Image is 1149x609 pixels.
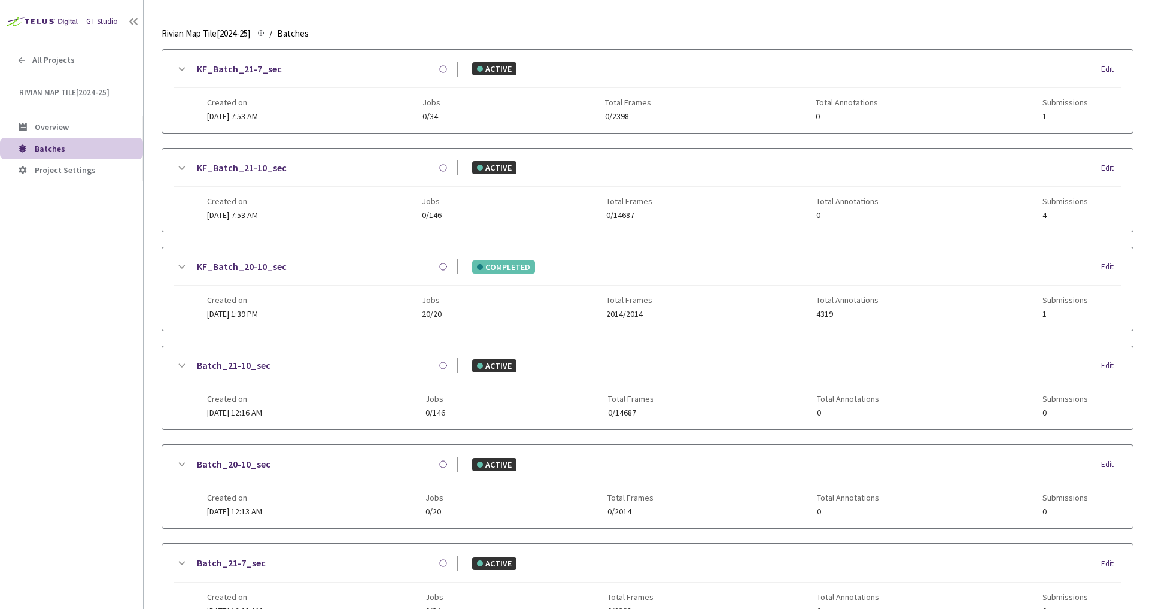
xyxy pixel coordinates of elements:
[207,394,262,404] span: Created on
[425,592,443,602] span: Jobs
[1101,162,1121,174] div: Edit
[606,211,652,220] span: 0/14687
[607,507,653,516] span: 0/2014
[606,295,652,305] span: Total Frames
[816,295,879,305] span: Total Annotations
[472,62,516,75] div: ACTIVE
[1101,360,1121,372] div: Edit
[197,160,287,175] a: KF_Batch_21-10_sec
[472,557,516,570] div: ACTIVE
[816,112,878,121] span: 0
[1042,98,1088,107] span: Submissions
[608,394,654,404] span: Total Frames
[605,112,651,121] span: 0/2398
[1042,592,1088,602] span: Submissions
[422,295,442,305] span: Jobs
[197,457,270,472] a: Batch_20-10_sec
[1042,295,1088,305] span: Submissions
[162,346,1133,429] div: Batch_21-10_secACTIVEEditCreated on[DATE] 12:16 AMJobs0/146Total Frames0/14687Total Annotations0S...
[207,210,258,220] span: [DATE] 7:53 AM
[86,16,118,28] div: GT Studio
[35,165,96,175] span: Project Settings
[817,592,879,602] span: Total Annotations
[207,592,262,602] span: Created on
[207,493,262,502] span: Created on
[207,98,258,107] span: Created on
[816,98,878,107] span: Total Annotations
[817,394,879,404] span: Total Annotations
[207,111,258,122] span: [DATE] 7:53 AM
[472,458,516,471] div: ACTIVE
[197,259,287,274] a: KF_Batch_20-10_sec
[207,295,258,305] span: Created on
[32,55,75,65] span: All Projects
[472,359,516,372] div: ACTIVE
[1042,493,1088,502] span: Submissions
[422,310,442,319] span: 20/20
[472,161,516,174] div: ACTIVE
[1042,310,1088,319] span: 1
[472,260,535,274] div: COMPLETED
[817,408,879,417] span: 0
[422,112,440,121] span: 0/34
[422,98,440,107] span: Jobs
[1042,507,1088,516] span: 0
[607,493,653,502] span: Total Frames
[269,26,272,41] li: /
[1042,211,1088,220] span: 4
[425,394,445,404] span: Jobs
[607,592,653,602] span: Total Frames
[35,122,69,132] span: Overview
[197,358,270,373] a: Batch_21-10_sec
[207,196,258,206] span: Created on
[162,50,1133,133] div: KF_Batch_21-7_secACTIVEEditCreated on[DATE] 7:53 AMJobs0/34Total Frames0/2398Total Annotations0Su...
[606,310,652,319] span: 2014/2014
[162,149,1133,232] div: KF_Batch_21-10_secACTIVEEditCreated on[DATE] 7:53 AMJobs0/146Total Frames0/14687Total Annotations...
[1042,394,1088,404] span: Submissions
[207,407,262,418] span: [DATE] 12:16 AM
[277,26,309,41] span: Batches
[19,87,126,98] span: Rivian Map Tile[2024-25]
[162,445,1133,528] div: Batch_20-10_secACTIVEEditCreated on[DATE] 12:13 AMJobs0/20Total Frames0/2014Total Annotations0Sub...
[197,556,266,571] a: Batch_21-7_sec
[1101,558,1121,570] div: Edit
[35,143,65,154] span: Batches
[1042,112,1088,121] span: 1
[197,62,282,77] a: KF_Batch_21-7_sec
[605,98,651,107] span: Total Frames
[816,310,879,319] span: 4319
[207,308,258,319] span: [DATE] 1:39 PM
[1101,261,1121,273] div: Edit
[422,196,442,206] span: Jobs
[1042,408,1088,417] span: 0
[422,211,442,220] span: 0/146
[425,408,445,417] span: 0/146
[1042,196,1088,206] span: Submissions
[425,507,443,516] span: 0/20
[816,196,879,206] span: Total Annotations
[425,493,443,502] span: Jobs
[606,196,652,206] span: Total Frames
[1101,459,1121,471] div: Edit
[207,506,262,517] span: [DATE] 12:13 AM
[817,507,879,516] span: 0
[162,26,250,41] span: Rivian Map Tile[2024-25]
[608,408,654,417] span: 0/14687
[817,493,879,502] span: Total Annotations
[816,211,879,220] span: 0
[1101,63,1121,75] div: Edit
[162,247,1133,331] div: KF_Batch_20-10_secCOMPLETEDEditCreated on[DATE] 1:39 PMJobs20/20Total Frames2014/2014Total Annota...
